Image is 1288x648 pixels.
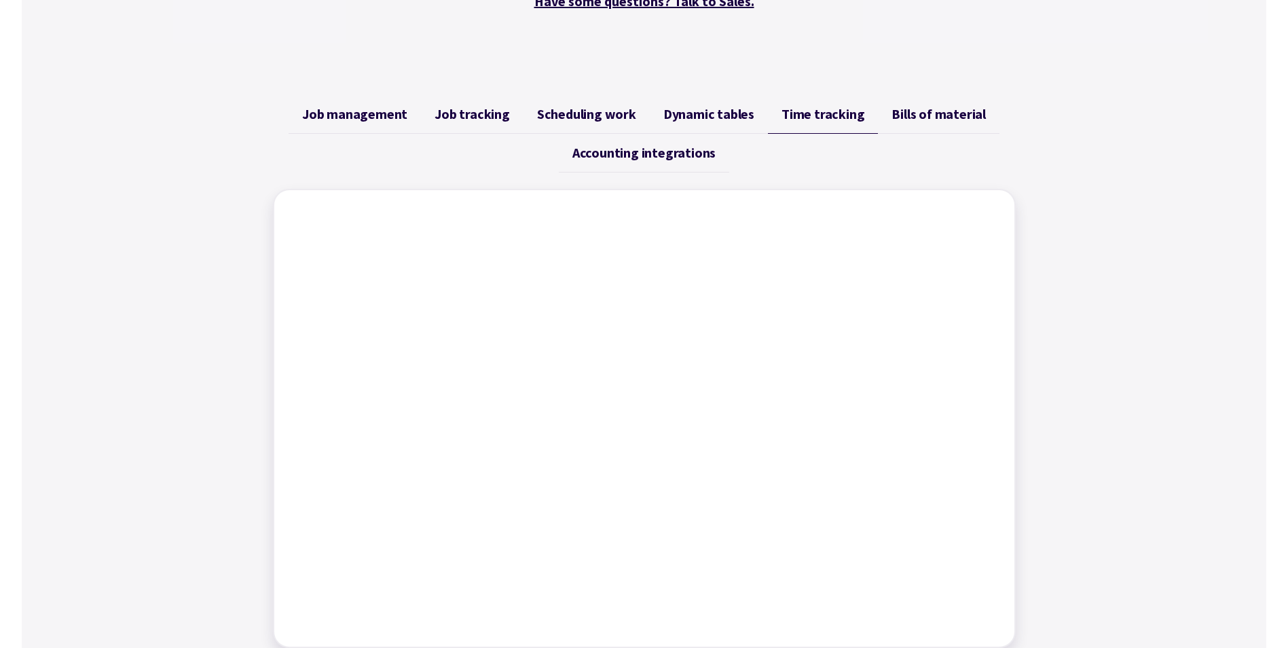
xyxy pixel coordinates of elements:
[891,106,986,122] span: Bills of material
[572,145,716,161] span: Accounting integrations
[537,106,636,122] span: Scheduling work
[1056,501,1288,648] iframe: Chat Widget
[781,106,864,122] span: Time tracking
[663,106,754,122] span: Dynamic tables
[288,204,1001,633] iframe: Factory - Tracking time worked and creating timesheets
[435,106,510,122] span: Job tracking
[302,106,407,122] span: Job management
